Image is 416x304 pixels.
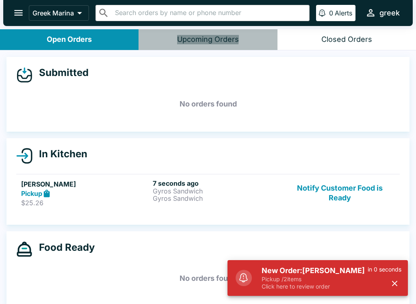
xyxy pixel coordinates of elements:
[153,195,281,202] p: Gyros Sandwich
[32,67,89,79] h4: Submitted
[262,276,368,283] p: Pickup / 2 items
[262,266,368,276] h5: New Order: [PERSON_NAME]
[32,148,87,160] h4: In Kitchen
[362,4,403,22] button: greek
[153,179,281,187] h6: 7 seconds ago
[177,35,239,44] div: Upcoming Orders
[113,7,306,19] input: Search orders by name or phone number
[285,179,395,207] button: Notify Customer Food is Ready
[29,5,89,21] button: Greek Marina
[16,174,400,212] a: [PERSON_NAME]Pickup$25.267 seconds agoGyros SandwichGyros SandwichNotify Customer Food is Ready
[321,35,372,44] div: Closed Orders
[16,89,400,119] h5: No orders found
[21,189,42,198] strong: Pickup
[47,35,92,44] div: Open Orders
[329,9,333,17] p: 0
[8,2,29,23] button: open drawer
[16,264,400,293] h5: No orders found
[153,187,281,195] p: Gyros Sandwich
[21,199,149,207] p: $25.26
[262,283,368,290] p: Click here to review order
[32,9,74,17] p: Greek Marina
[379,8,400,18] div: greek
[335,9,352,17] p: Alerts
[21,179,149,189] h5: [PERSON_NAME]
[32,241,95,254] h4: Food Ready
[368,266,401,273] p: in 0 seconds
